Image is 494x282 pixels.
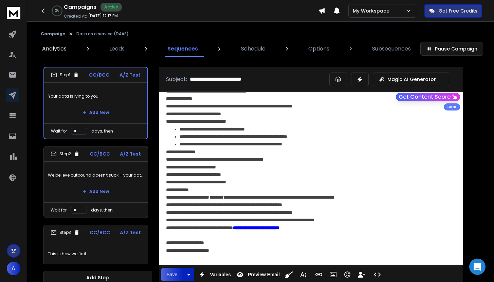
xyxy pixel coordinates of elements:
[43,67,148,139] li: Step1CC/BCCA/Z TestYour data is lying to youAdd NewWait fordays, then
[105,41,129,57] a: Leads
[7,7,20,19] img: logo
[120,72,141,78] p: A/Z Test
[237,41,270,57] a: Schedule
[308,45,329,53] p: Options
[120,150,141,157] p: A/Z Test
[355,268,368,281] button: Insert Unsubscribe Link
[420,42,483,56] button: Pause Campaign
[90,229,110,236] p: CC/BCC
[371,268,384,281] button: Code View
[304,41,333,57] a: Options
[48,166,144,185] p: We believe outbound doesn't suck – your data does
[234,268,281,281] button: Preview Email
[246,272,281,278] span: Preview Email
[439,7,477,14] p: Get Free Credits
[38,41,71,57] a: Analytics
[76,31,129,37] p: Data as a service (DAAS)
[327,268,340,281] button: Insert Image (⌘P)
[109,45,125,53] p: Leads
[208,272,232,278] span: Variables
[353,7,392,14] p: My Workspace
[48,244,144,263] p: This is how we fix it
[41,31,66,37] button: Campaign
[444,103,460,110] div: Beta
[100,3,122,12] div: Active
[161,268,183,281] button: Save
[163,41,202,57] a: Sequences
[64,14,87,19] p: Created At:
[312,268,325,281] button: Insert Link (⌘K)
[7,262,20,275] button: A
[120,229,141,236] p: A/Z Test
[424,4,482,18] button: Get Free Credits
[297,268,310,281] button: More Text
[43,146,148,218] li: Step2CC/BCCA/Z TestWe believe outbound doesn't suck – your data doesAdd NewWait fordays, then
[282,268,295,281] button: Clean HTML
[166,75,187,83] p: Subject:
[90,150,110,157] p: CC/BCC
[64,3,96,11] h1: Campaigns
[91,128,113,134] p: days, then
[373,73,449,86] button: Magic AI Generator
[48,87,143,106] p: Your data is lying to you
[51,151,80,157] div: Step 2
[368,41,415,57] a: Subsequences
[77,185,114,198] button: Add New
[372,45,411,53] p: Subsequences
[387,76,436,83] p: Magic AI Generator
[51,128,67,134] p: Wait for
[55,9,59,13] p: 2 %
[51,229,80,236] div: Step 3
[241,45,266,53] p: Schedule
[167,45,198,53] p: Sequences
[91,207,113,213] p: days, then
[89,72,109,78] p: CC/BCC
[51,207,67,213] p: Wait for
[469,259,486,275] div: Open Intercom Messenger
[77,106,114,119] button: Add New
[77,263,114,277] button: Add New
[88,13,118,19] p: [DATE] 12:17 PM
[42,45,67,53] p: Analytics
[341,268,354,281] button: Emoticons
[196,268,232,281] button: Variables
[396,93,460,101] button: Get Content Score
[51,72,79,78] div: Step 1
